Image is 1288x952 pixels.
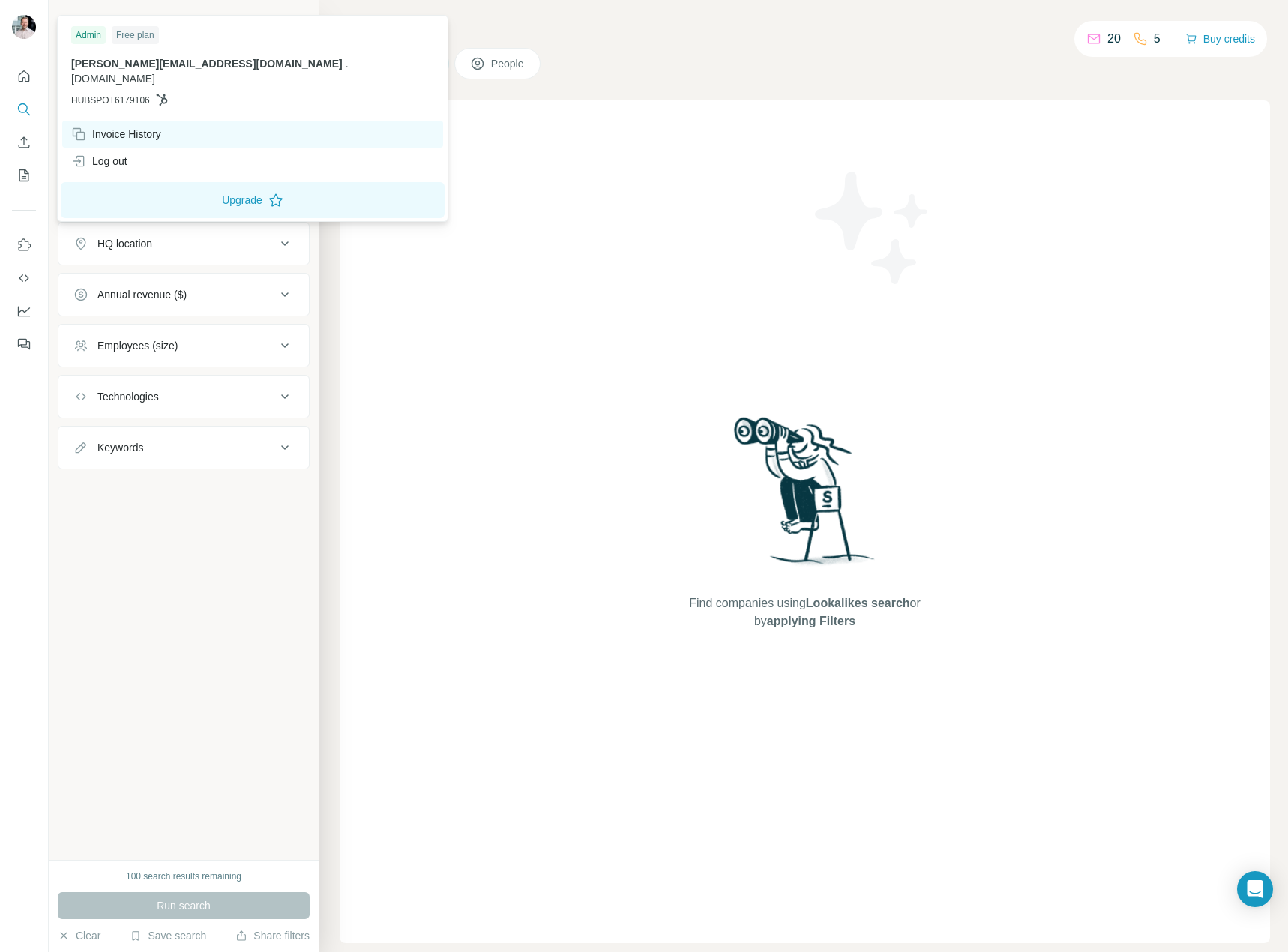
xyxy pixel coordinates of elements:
[130,928,206,943] button: Save search
[71,73,155,85] span: [DOMAIN_NAME]
[684,594,924,630] span: Find companies using or by
[97,287,187,302] div: Annual revenue ($)
[112,26,159,44] div: Free plan
[97,338,178,353] div: Employees (size)
[71,94,150,107] span: HUBSPOT6179106
[12,96,36,123] button: Search
[346,58,349,70] span: .
[97,236,152,251] div: HQ location
[805,160,940,295] img: Surfe Illustration - Stars
[727,413,883,580] img: Surfe Illustration - Woman searching with binoculars
[261,9,319,31] button: Hide
[491,56,526,71] span: People
[12,129,36,156] button: Enrich CSV
[235,928,310,943] button: Share filters
[12,162,36,189] button: My lists
[12,232,36,259] button: Use Surfe on LinkedIn
[1154,30,1161,48] p: 5
[340,18,1270,39] h4: Search
[806,597,910,609] span: Lookalikes search
[1185,28,1255,49] button: Buy credits
[1237,871,1273,907] div: Open Intercom Messenger
[58,928,100,943] button: Clear
[97,440,143,455] div: Keywords
[58,379,309,415] button: Technologies
[71,58,343,70] span: [PERSON_NAME][EMAIL_ADDRESS][DOMAIN_NAME]
[1107,30,1121,48] p: 20
[12,331,36,358] button: Feedback
[71,127,161,142] div: Invoice History
[58,328,309,364] button: Employees (size)
[71,154,127,169] div: Log out
[12,298,36,325] button: Dashboard
[58,13,105,27] div: New search
[58,430,309,466] button: Keywords
[71,26,106,44] div: Admin
[58,226,309,262] button: HQ location
[12,63,36,90] button: Quick start
[12,15,36,39] img: Avatar
[97,389,159,404] div: Technologies
[61,182,445,218] button: Upgrade
[12,265,36,292] button: Use Surfe API
[126,870,241,883] div: 100 search results remaining
[767,615,855,627] span: applying Filters
[58,277,309,313] button: Annual revenue ($)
